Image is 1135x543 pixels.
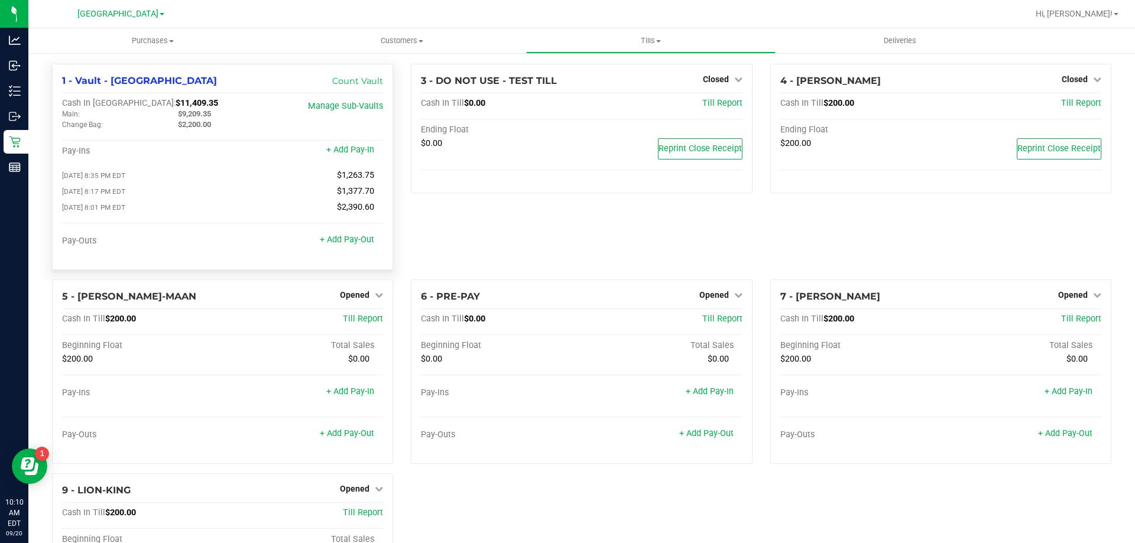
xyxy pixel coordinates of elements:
span: [GEOGRAPHIC_DATA] [77,9,158,19]
inline-svg: Retail [9,136,21,148]
span: $0.00 [708,354,729,364]
span: [DATE] 8:35 PM EDT [62,171,125,180]
inline-svg: Inventory [9,85,21,97]
span: $0.00 [421,138,442,148]
span: 9 - LION-KING [62,485,131,496]
span: $0.00 [1066,354,1088,364]
div: Beginning Float [62,340,223,351]
a: + Add Pay-Out [320,428,374,438]
span: $200.00 [823,98,854,108]
span: $1,377.70 [337,186,374,196]
a: + Add Pay-In [326,386,374,396]
span: Opened [699,290,729,300]
span: Cash In Till [62,508,105,518]
span: 3 - DO NOT USE - TEST TILL [421,75,557,86]
div: Pay-Ins [62,388,223,398]
div: Ending Float [780,125,941,135]
inline-svg: Outbound [9,110,21,122]
div: Total Sales [223,340,384,351]
div: Beginning Float [421,340,582,351]
div: Pay-Ins [421,388,582,398]
span: $0.00 [464,98,485,108]
button: Reprint Close Receipt [1017,138,1101,160]
inline-svg: Inbound [9,60,21,71]
div: Pay-Outs [780,430,941,440]
a: Till Report [1061,98,1101,108]
a: Deliveries [776,28,1024,53]
a: + Add Pay-In [686,386,734,396]
iframe: Resource center unread badge [35,447,49,461]
span: Opened [340,290,369,300]
div: Ending Float [421,125,582,135]
span: $0.00 [421,354,442,364]
span: 5 - [PERSON_NAME]-MAAN [62,291,196,302]
a: Customers [277,28,526,53]
a: Count Vault [332,76,383,86]
span: Opened [340,484,369,493]
div: Total Sales [582,340,742,351]
span: Change Bag: [62,121,103,129]
div: Total Sales [941,340,1101,351]
span: Opened [1058,290,1088,300]
span: $200.00 [823,314,854,324]
span: [DATE] 8:17 PM EDT [62,187,125,196]
p: 09/20 [5,529,23,538]
span: Hi, [PERSON_NAME]! [1036,9,1113,18]
span: Cash In Till [780,98,823,108]
span: $200.00 [62,354,93,364]
span: $0.00 [464,314,485,324]
span: Deliveries [868,35,932,46]
span: Reprint Close Receipt [659,144,742,154]
span: Cash In [GEOGRAPHIC_DATA]: [62,98,176,108]
button: Reprint Close Receipt [658,138,742,160]
div: Beginning Float [780,340,941,351]
span: $2,390.60 [337,202,374,212]
a: Till Report [343,314,383,324]
a: + Add Pay-In [326,145,374,155]
span: $2,200.00 [178,120,211,129]
span: 1 - Vault - [GEOGRAPHIC_DATA] [62,75,217,86]
a: + Add Pay-In [1045,386,1092,396]
span: $200.00 [105,508,136,518]
span: Cash In Till [780,314,823,324]
span: Reprint Close Receipt [1017,144,1101,154]
div: Pay-Ins [780,388,941,398]
div: Pay-Outs [62,236,223,246]
div: Pay-Outs [62,430,223,440]
a: + Add Pay-Out [320,235,374,245]
a: + Add Pay-Out [679,428,734,438]
a: Till Report [1061,314,1101,324]
a: + Add Pay-Out [1038,428,1092,438]
inline-svg: Analytics [9,34,21,46]
span: $200.00 [105,314,136,324]
a: Till Report [702,314,742,324]
a: Till Report [702,98,742,108]
a: Till Report [343,508,383,518]
span: 4 - [PERSON_NAME] [780,75,881,86]
span: $200.00 [780,354,811,364]
p: 10:10 AM EDT [5,497,23,529]
a: Purchases [28,28,277,53]
span: Main: [62,110,80,118]
a: Tills [526,28,775,53]
span: Purchases [28,35,277,46]
inline-svg: Reports [9,161,21,173]
span: Cash In Till [421,314,464,324]
span: $0.00 [348,354,369,364]
span: Closed [703,74,729,84]
iframe: Resource center [12,448,47,484]
div: Pay-Outs [421,430,582,440]
span: 6 - PRE-PAY [421,291,480,302]
span: Closed [1062,74,1088,84]
span: $9,209.35 [178,109,211,118]
div: Pay-Ins [62,146,223,157]
span: Customers [278,35,526,46]
span: $1,263.75 [337,170,374,180]
span: Cash In Till [62,314,105,324]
